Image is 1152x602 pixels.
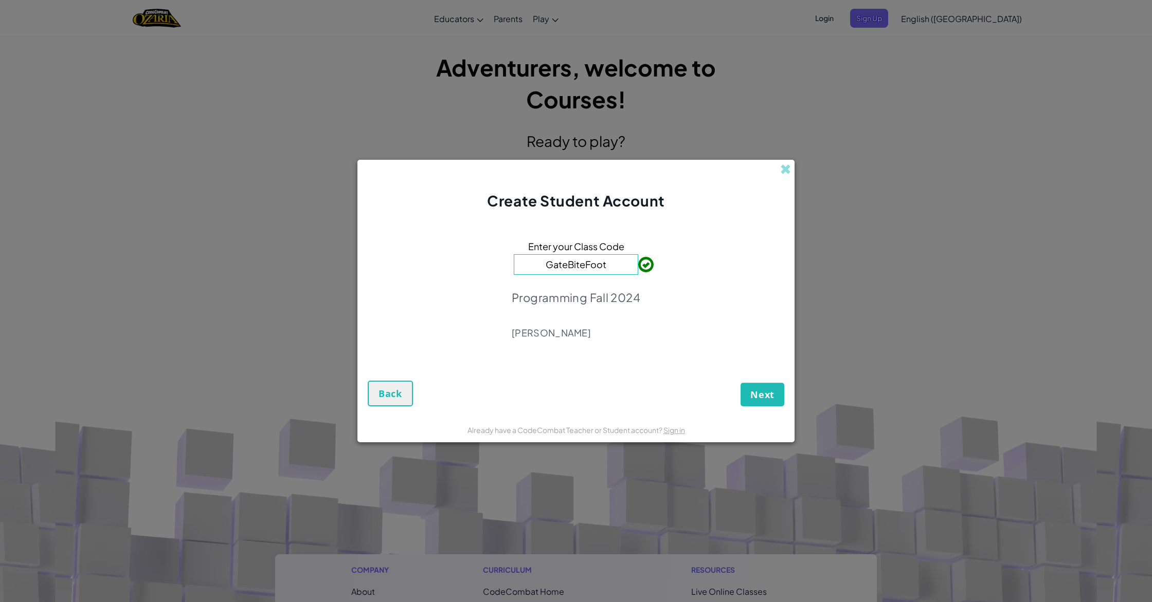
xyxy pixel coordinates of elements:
[379,387,402,400] span: Back
[512,327,640,339] p: [PERSON_NAME]
[750,388,775,401] span: Next
[663,425,685,435] a: Sign in
[512,290,640,305] p: Programming Fall 2024
[368,381,413,406] button: Back
[467,425,663,435] span: Already have a CodeCombat Teacher or Student account?
[487,192,664,210] span: Create Student Account
[528,239,624,254] span: Enter your Class Code
[741,383,784,406] button: Next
